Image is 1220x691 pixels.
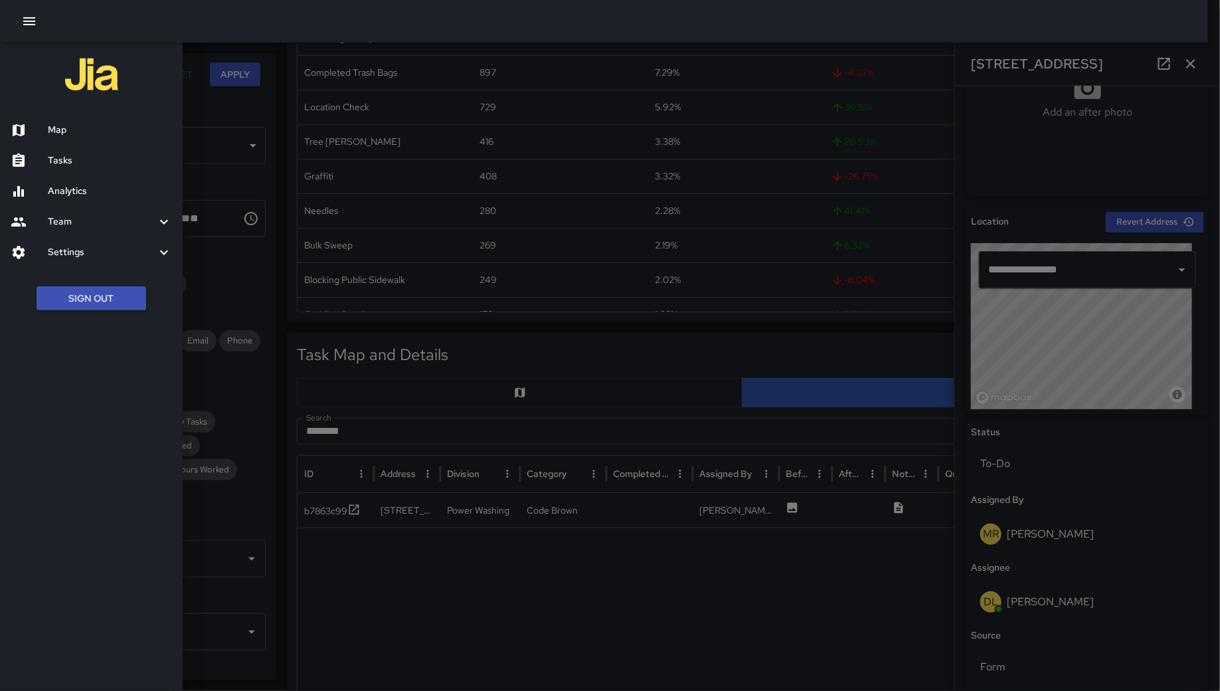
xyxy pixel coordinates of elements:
[37,286,146,311] button: Sign Out
[48,245,156,260] h6: Settings
[48,215,156,229] h6: Team
[65,48,118,101] img: jia-logo
[48,123,172,138] h6: Map
[48,153,172,168] h6: Tasks
[48,184,172,199] h6: Analytics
